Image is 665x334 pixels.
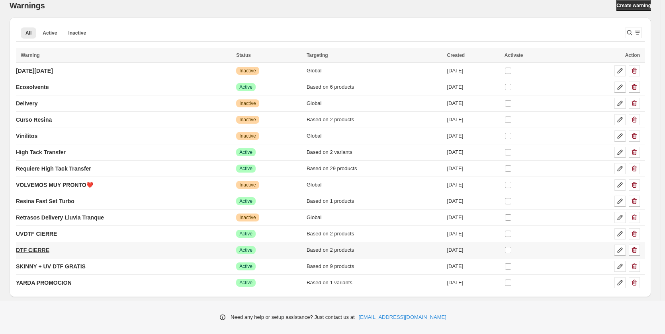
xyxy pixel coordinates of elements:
[307,52,328,58] span: Targeting
[236,52,251,58] span: Status
[307,279,442,287] div: Based on 1 variants
[239,214,256,221] span: Inactive
[307,181,442,189] div: Global
[307,230,442,238] div: Based on 2 products
[239,133,256,139] span: Inactive
[307,99,442,107] div: Global
[447,148,499,156] div: [DATE]
[16,214,104,221] p: Retrasos Delivery Lluvia Tranque
[16,83,49,91] p: Ecosolvente
[16,148,66,156] p: High Tack Transfer
[447,181,499,189] div: [DATE]
[447,67,499,75] div: [DATE]
[359,313,446,321] a: [EMAIL_ADDRESS][DOMAIN_NAME]
[43,30,57,36] span: Active
[505,52,523,58] span: Activate
[68,30,86,36] span: Inactive
[16,130,37,142] a: Vinilitos
[239,117,256,123] span: Inactive
[16,116,52,124] p: Curso Resina
[239,182,256,188] span: Inactive
[16,179,93,191] a: VOLVEMOS MUY PRONTO❤️
[447,246,499,254] div: [DATE]
[307,262,442,270] div: Based on 9 products
[447,165,499,173] div: [DATE]
[447,279,499,287] div: [DATE]
[307,116,442,124] div: Based on 2 products
[307,83,442,91] div: Based on 6 products
[21,52,40,58] span: Warning
[16,230,57,238] p: UVDTF CIERRE
[10,1,45,10] h2: Warnings
[16,246,49,254] p: DTF CIERRE
[307,132,442,140] div: Global
[16,197,74,205] p: Resina Fast Set Turbo
[16,165,91,173] p: Requiere High Tack Transfer
[16,244,49,256] a: DTF CIERRE
[239,84,252,90] span: Active
[16,227,57,240] a: UVDTF CIERRE
[447,116,499,124] div: [DATE]
[447,52,465,58] span: Created
[16,211,104,224] a: Retrasos Delivery Lluvia Tranque
[616,2,651,9] span: Create warning
[16,262,86,270] p: SKINNY + UV DTF GRATIS
[16,260,86,273] a: SKINNY + UV DTF GRATIS
[239,247,252,253] span: Active
[307,197,442,205] div: Based on 1 products
[16,113,52,126] a: Curso Resina
[447,214,499,221] div: [DATE]
[16,97,37,110] a: Delivery
[239,231,252,237] span: Active
[16,195,74,208] a: Resina Fast Set Turbo
[307,246,442,254] div: Based on 2 products
[239,280,252,286] span: Active
[447,99,499,107] div: [DATE]
[239,149,252,155] span: Active
[16,64,53,77] a: [DATE][DATE]
[16,67,53,75] p: [DATE][DATE]
[447,83,499,91] div: [DATE]
[307,67,442,75] div: Global
[239,100,256,107] span: Inactive
[16,99,37,107] p: Delivery
[307,165,442,173] div: Based on 29 products
[625,52,640,58] span: Action
[447,262,499,270] div: [DATE]
[447,132,499,140] div: [DATE]
[16,162,91,175] a: Requiere High Tack Transfer
[16,276,72,289] a: YARDA PROMOCION
[239,198,252,204] span: Active
[307,148,442,156] div: Based on 2 variants
[239,165,252,172] span: Active
[447,230,499,238] div: [DATE]
[239,68,256,74] span: Inactive
[626,27,642,38] button: Search and filter results
[25,30,31,36] span: All
[16,181,93,189] p: VOLVEMOS MUY PRONTO❤️
[16,132,37,140] p: Vinilitos
[307,214,442,221] div: Global
[447,197,499,205] div: [DATE]
[16,279,72,287] p: YARDA PROMOCION
[16,81,49,93] a: Ecosolvente
[239,263,252,270] span: Active
[16,146,66,159] a: High Tack Transfer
